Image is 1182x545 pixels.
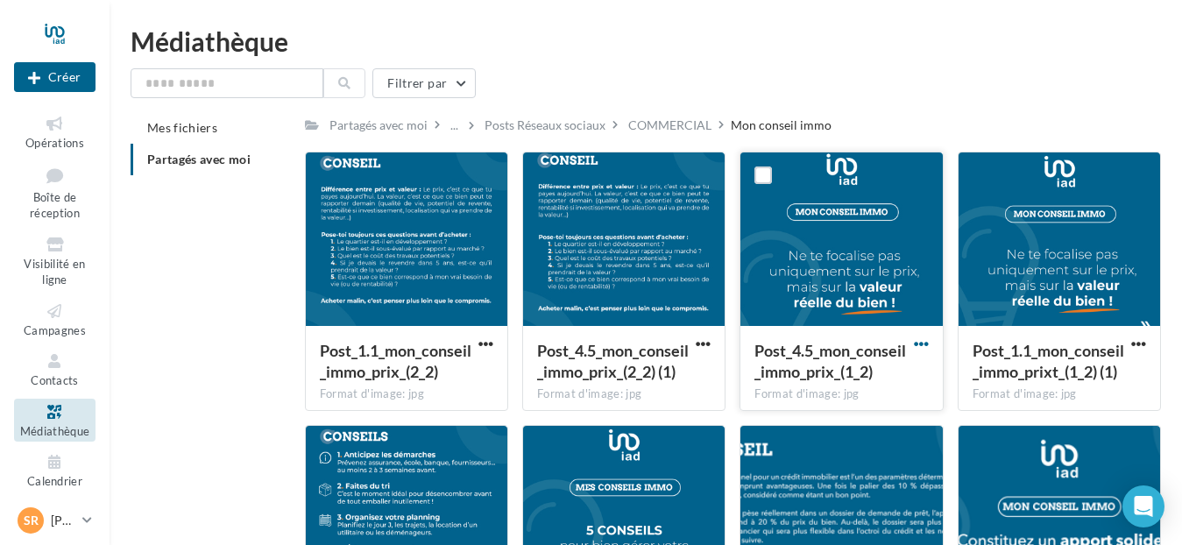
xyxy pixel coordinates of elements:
[14,348,96,391] a: Contacts
[1122,485,1164,527] div: Open Intercom Messenger
[27,474,82,488] span: Calendrier
[372,68,476,98] button: Filtrer par
[131,28,1161,54] div: Médiathèque
[14,399,96,442] a: Médiathèque
[25,136,84,150] span: Opérations
[147,120,217,135] span: Mes fichiers
[731,117,832,134] div: Mon conseil immo
[30,190,80,221] span: Boîte de réception
[537,386,711,402] div: Format d'image: jpg
[14,160,96,224] a: Boîte de réception
[320,341,471,381] span: Post_1.1_mon_conseil_immo_prix_(2_2)
[537,341,689,381] span: Post_4.5_mon_conseil_immo_prix_(2_2) (1)
[51,512,75,529] p: [PERSON_NAME]
[14,504,96,537] a: SR [PERSON_NAME]
[973,341,1124,381] span: Post_1.1_mon_conseil_immo_prixt_(1_2) (1)
[20,424,90,438] span: Médiathèque
[14,298,96,341] a: Campagnes
[628,117,711,134] div: COMMERCIAL
[973,386,1146,402] div: Format d'image: jpg
[754,341,906,381] span: Post_4.5_mon_conseil_immo_prix_(1_2)
[320,386,493,402] div: Format d'image: jpg
[14,231,96,291] a: Visibilité en ligne
[24,512,39,529] span: SR
[329,117,428,134] div: Partagés avec moi
[147,152,251,166] span: Partagés avec moi
[485,117,605,134] div: Posts Réseaux sociaux
[14,110,96,153] a: Opérations
[14,62,96,92] div: Nouvelle campagne
[24,257,85,287] span: Visibilité en ligne
[14,449,96,492] a: Calendrier
[14,62,96,92] button: Créer
[447,113,462,138] div: ...
[31,373,79,387] span: Contacts
[24,323,86,337] span: Campagnes
[754,386,928,402] div: Format d'image: jpg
